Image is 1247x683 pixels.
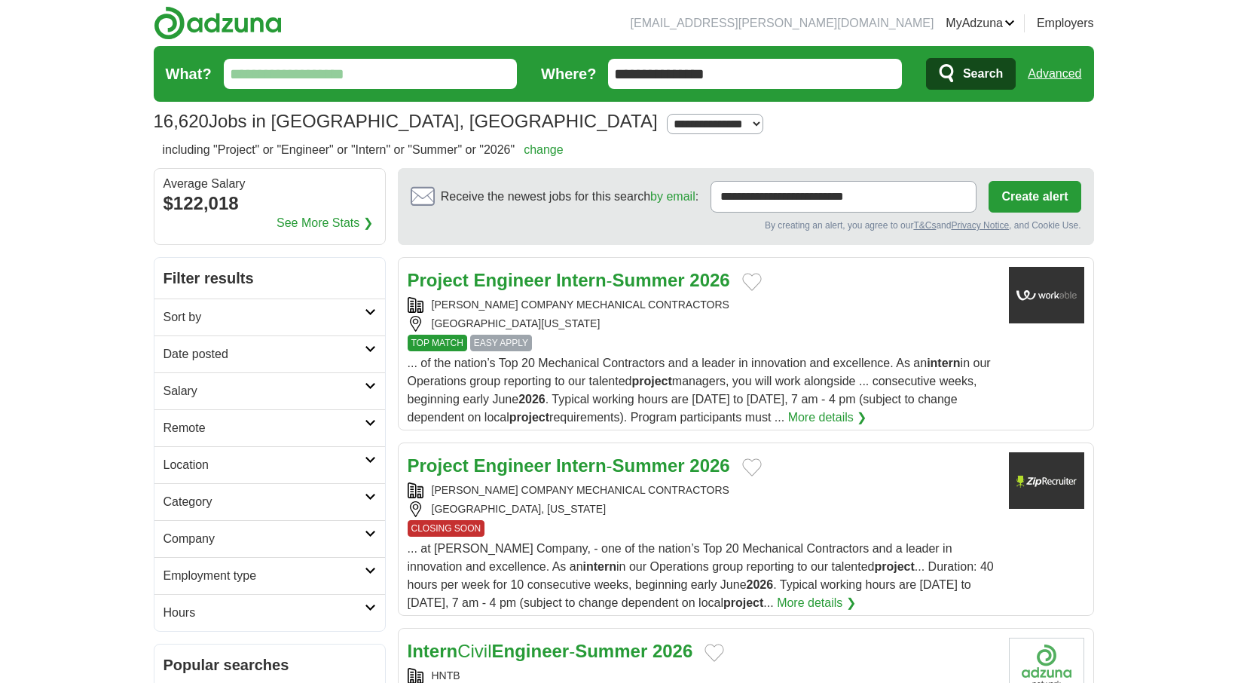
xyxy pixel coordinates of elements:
[742,273,762,291] button: Add to favorite jobs
[541,63,596,85] label: Where?
[613,270,685,290] strong: Summer
[164,419,365,437] h2: Remote
[989,181,1080,213] button: Create alert
[951,220,1009,231] a: Privacy Notice
[408,270,469,290] strong: Project
[631,14,934,32] li: [EMAIL_ADDRESS][PERSON_NAME][DOMAIN_NAME]
[411,219,1081,232] div: By creating an alert, you agree to our and , and Cookie Use.
[742,458,762,476] button: Add to favorite jobs
[408,641,693,661] a: InternCivilEngineer-Summer 2026
[556,270,607,290] strong: Intern
[164,190,376,217] div: $122,018
[704,644,724,662] button: Add to favorite jobs
[556,455,607,476] strong: Intern
[408,455,469,476] strong: Project
[154,108,209,135] span: 16,620
[154,111,658,131] h1: Jobs in [GEOGRAPHIC_DATA], [GEOGRAPHIC_DATA]
[441,188,698,206] span: Receive the newest jobs for this search :
[154,520,385,557] a: Company
[408,270,730,290] a: Project Engineer Intern-Summer 2026
[164,178,376,190] div: Average Salary
[164,456,365,474] h2: Location
[154,6,282,40] img: Adzuna logo
[474,270,552,290] strong: Engineer
[575,641,647,661] strong: Summer
[492,641,570,661] strong: Engineer
[408,297,997,313] div: [PERSON_NAME] COMPANY MECHANICAL CONTRACTORS
[154,557,385,594] a: Employment type
[277,214,373,232] a: See More Stats ❯
[163,141,564,159] h2: including "Project" or "Engineer" or "Intern" or "Summer" or "2026"
[1028,59,1081,89] a: Advanced
[408,482,997,498] div: [PERSON_NAME] COMPANY MECHANICAL CONTRACTORS
[470,335,532,351] span: EASY APPLY
[154,299,385,335] a: Sort by
[518,393,546,406] strong: 2026
[164,567,365,585] h2: Employment type
[408,357,991,424] span: ... of the nation’s Top 20 Mechanical Contractors and a leader in innovation and excellence. As a...
[689,455,729,476] strong: 2026
[408,542,994,609] span: ... at [PERSON_NAME] Company, - one of the nation’s Top 20 Mechanical Contractors and a leader in...
[723,596,763,609] strong: project
[777,594,856,612] a: More details ❯
[583,560,616,573] strong: intern
[1009,452,1084,509] img: Company logo
[408,335,467,351] span: TOP MATCH
[408,641,458,661] strong: Intern
[1009,267,1084,323] img: Company logo
[874,560,914,573] strong: project
[946,14,1015,32] a: MyAdzuna
[689,270,729,290] strong: 2026
[631,375,671,387] strong: project
[927,357,960,369] strong: intern
[154,409,385,446] a: Remote
[474,455,552,476] strong: Engineer
[164,530,365,548] h2: Company
[154,594,385,631] a: Hours
[164,308,365,326] h2: Sort by
[747,578,774,591] strong: 2026
[166,63,212,85] label: What?
[164,654,376,676] h2: Popular searches
[788,409,867,427] a: More details ❯
[650,190,695,203] a: by email
[408,520,485,537] span: CLOSING SOON
[164,604,365,622] h2: Hours
[926,58,1016,90] button: Search
[154,372,385,409] a: Salary
[408,455,730,476] a: Project Engineer Intern-Summer 2026
[963,59,1003,89] span: Search
[408,501,997,517] div: [GEOGRAPHIC_DATA], [US_STATE]
[154,483,385,520] a: Category
[1037,14,1094,32] a: Employers
[653,641,692,661] strong: 2026
[913,220,936,231] a: T&Cs
[613,455,685,476] strong: Summer
[154,446,385,483] a: Location
[524,143,564,156] a: change
[408,316,997,332] div: [GEOGRAPHIC_DATA][US_STATE]
[164,345,365,363] h2: Date posted
[509,411,549,424] strong: project
[154,258,385,299] h2: Filter results
[164,382,365,400] h2: Salary
[154,335,385,372] a: Date posted
[164,493,365,511] h2: Category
